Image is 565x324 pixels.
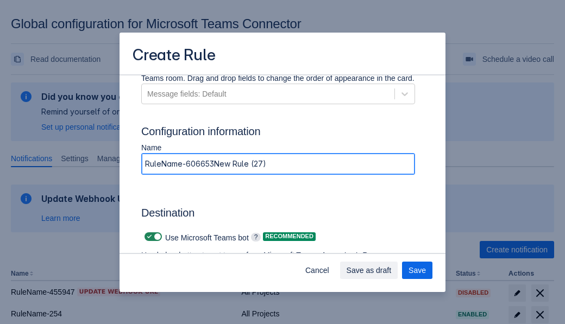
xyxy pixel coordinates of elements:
[305,262,329,279] span: Cancel
[142,154,415,174] input: Please enter the name of the rule here
[120,74,445,254] div: Scrollable content
[133,46,216,67] h3: Create Rule
[141,206,415,224] h3: Destination
[409,262,426,279] span: Save
[141,142,415,153] p: Name
[251,233,261,242] span: ?
[141,229,249,244] div: Use Microsoft Teams bot
[340,262,398,279] button: Save as draft
[299,262,336,279] button: Cancel
[141,125,424,142] h3: Configuration information
[141,250,398,271] p: Use below button to get teams from Microsoft Teams.
[263,233,316,239] span: Recommended
[147,88,227,99] div: Message fields: Default
[402,262,432,279] button: Save
[347,262,392,279] span: Save as draft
